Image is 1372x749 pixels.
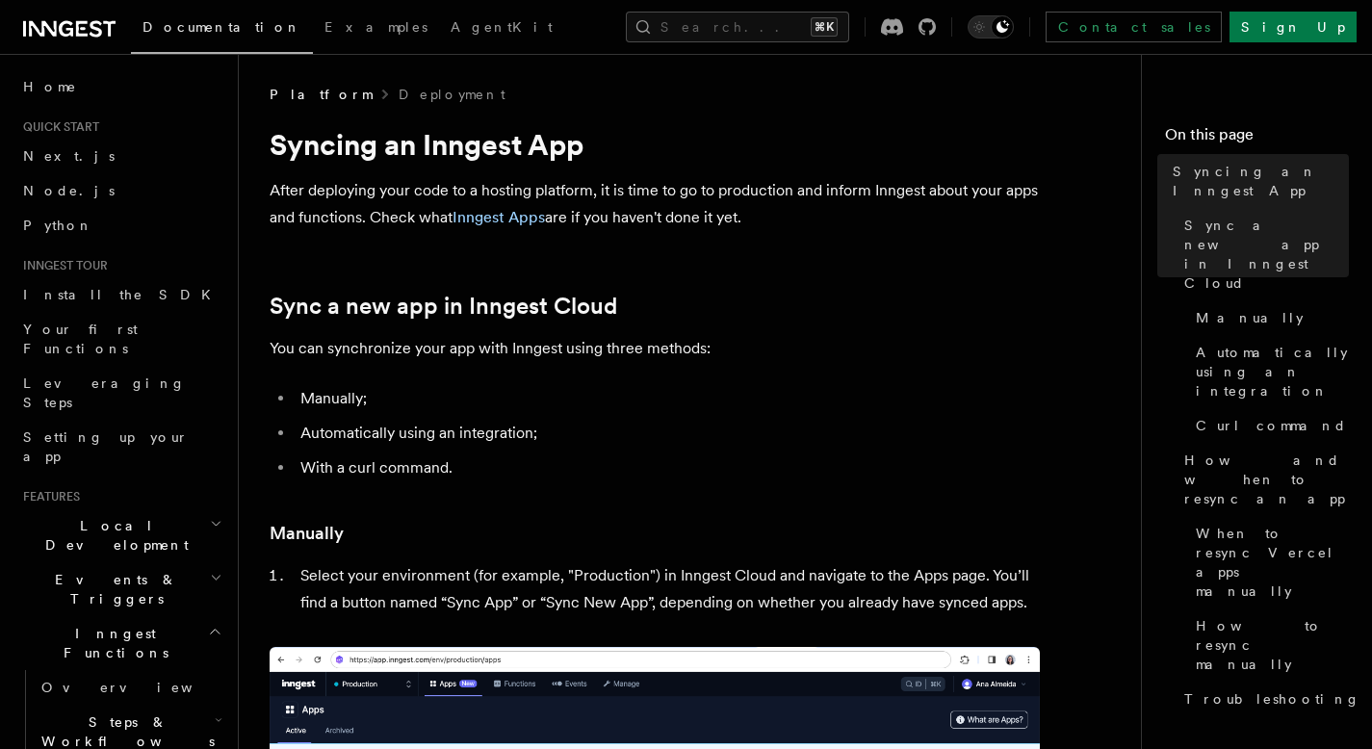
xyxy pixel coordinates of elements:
a: Setting up your app [15,420,226,474]
h1: Syncing an Inngest App [270,127,1040,162]
h4: On this page [1165,123,1349,154]
button: Toggle dark mode [968,15,1014,39]
a: Install the SDK [15,277,226,312]
span: Documentation [142,19,301,35]
a: Troubleshooting [1177,682,1349,716]
a: Sync a new app in Inngest Cloud [270,293,617,320]
p: After deploying your code to a hosting platform, it is time to go to production and inform Innges... [270,177,1040,231]
span: Your first Functions [23,322,138,356]
a: Inngest Apps [453,208,545,226]
span: Manually [1196,308,1304,327]
span: Platform [270,85,372,104]
span: Next.js [23,148,115,164]
span: Automatically using an integration [1196,343,1349,400]
a: Examples [313,6,439,52]
li: Manually; [295,385,1040,412]
span: AgentKit [451,19,553,35]
li: With a curl command. [295,454,1040,481]
a: AgentKit [439,6,564,52]
button: Events & Triggers [15,562,226,616]
button: Local Development [15,508,226,562]
a: Documentation [131,6,313,54]
span: Python [23,218,93,233]
button: Inngest Functions [15,616,226,670]
a: How to resync manually [1188,608,1349,682]
a: Curl command [1188,408,1349,443]
span: Node.js [23,183,115,198]
a: Next.js [15,139,226,173]
span: Sync a new app in Inngest Cloud [1184,216,1349,293]
a: When to resync Vercel apps manually [1188,516,1349,608]
a: Overview [34,670,226,705]
a: Python [15,208,226,243]
p: You can synchronize your app with Inngest using three methods: [270,335,1040,362]
a: Sync a new app in Inngest Cloud [1177,208,1349,300]
li: Select your environment (for example, "Production") in Inngest Cloud and navigate to the Apps pag... [295,562,1040,616]
a: Node.js [15,173,226,208]
a: Manually [1188,300,1349,335]
span: Syncing an Inngest App [1173,162,1349,200]
span: Examples [324,19,427,35]
a: Contact sales [1046,12,1222,42]
a: Syncing an Inngest App [1165,154,1349,208]
span: Curl command [1196,416,1347,435]
a: Manually [270,520,344,547]
span: Quick start [15,119,99,135]
a: Home [15,69,226,104]
span: Inngest tour [15,258,108,273]
span: Features [15,489,80,504]
span: Home [23,77,77,96]
span: How to resync manually [1196,616,1349,674]
span: Leveraging Steps [23,375,186,410]
span: How and when to resync an app [1184,451,1349,508]
kbd: ⌘K [811,17,838,37]
a: Automatically using an integration [1188,335,1349,408]
a: Sign Up [1230,12,1357,42]
span: When to resync Vercel apps manually [1196,524,1349,601]
a: Leveraging Steps [15,366,226,420]
li: Automatically using an integration; [295,420,1040,447]
span: Troubleshooting [1184,689,1360,709]
span: Install the SDK [23,287,222,302]
a: Your first Functions [15,312,226,366]
button: Search...⌘K [626,12,849,42]
span: Inngest Functions [15,624,208,662]
span: Local Development [15,516,210,555]
span: Events & Triggers [15,570,210,608]
a: Deployment [399,85,505,104]
a: How and when to resync an app [1177,443,1349,516]
span: Overview [41,680,240,695]
span: Setting up your app [23,429,189,464]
